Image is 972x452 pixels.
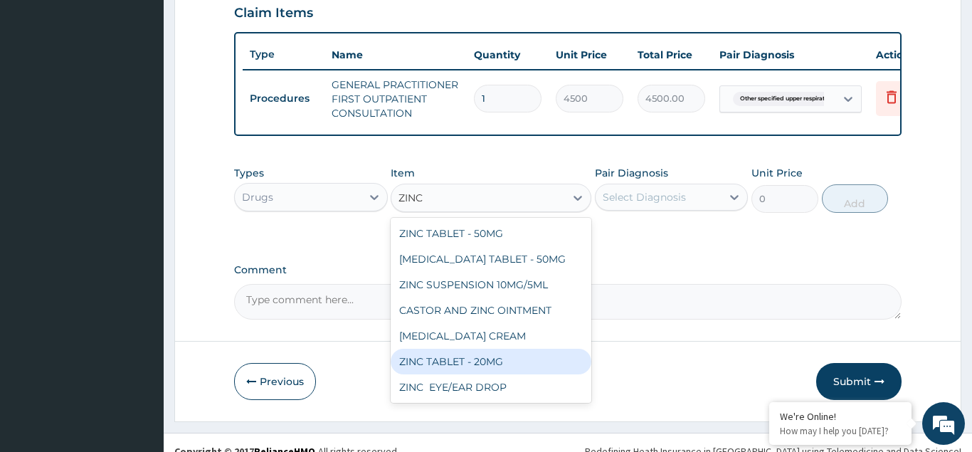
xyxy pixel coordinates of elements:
div: ZINC EYE/EAR DROP [391,374,591,400]
div: Chat with us now [74,80,239,98]
h3: Claim Items [234,6,313,21]
th: Unit Price [549,41,630,69]
td: Procedures [243,85,324,112]
div: [MEDICAL_DATA] CREAM [391,323,591,349]
p: How may I help you today? [780,425,901,437]
button: Previous [234,363,316,400]
label: Unit Price [751,166,803,180]
div: We're Online! [780,410,901,423]
th: Total Price [630,41,712,69]
img: d_794563401_company_1708531726252_794563401 [26,71,58,107]
div: Select Diagnosis [603,190,686,204]
th: Type [243,41,324,68]
div: ZINC SUSPENSION 10MG/5ML [391,272,591,298]
label: Types [234,167,264,179]
div: Minimize live chat window [233,7,268,41]
div: Drugs [242,190,273,204]
th: Actions [869,41,940,69]
th: Quantity [467,41,549,69]
td: GENERAL PRACTITIONER FIRST OUTPATIENT CONSULTATION [324,70,467,127]
label: Comment [234,264,902,276]
div: [MEDICAL_DATA] TABLET - 50MG [391,246,591,272]
textarea: Type your message and hit 'Enter' [7,301,271,351]
div: ZINC TABLET - 20MG [391,349,591,374]
th: Pair Diagnosis [712,41,869,69]
button: Add [822,184,889,213]
button: Submit [816,363,902,400]
span: We're online! [83,135,196,279]
th: Name [324,41,467,69]
label: Item [391,166,415,180]
div: ZINC TABLET - 50MG [391,221,591,246]
div: CASTOR AND ZINC OINTMENT [391,298,591,323]
span: Other specified upper respirat... [733,92,836,106]
label: Pair Diagnosis [595,166,668,180]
